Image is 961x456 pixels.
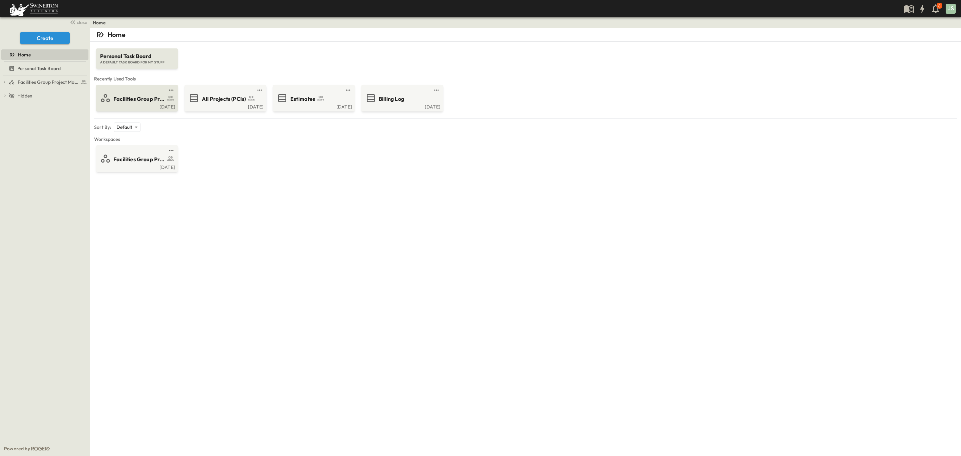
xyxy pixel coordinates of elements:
span: A DEFAULT TASK BOARD FOR MY STUFF [100,60,174,65]
a: Facilities Group Project Management Suite [97,93,175,103]
a: Home [93,19,106,26]
button: test [432,86,440,94]
a: Home [1,50,87,59]
span: Home [18,51,31,58]
button: JS [945,3,956,14]
a: [DATE] [186,103,264,109]
button: test [344,86,352,94]
a: [DATE] [97,164,175,169]
p: Default [116,124,132,131]
button: Create [20,32,70,44]
a: Personal Task BoardA DEFAULT TASK BOARD FOR MY STUFF [95,42,179,69]
a: [DATE] [274,103,352,109]
span: Personal Task Board [17,65,61,72]
a: Facilities Group Project Management Suite [9,77,87,87]
span: Facilities Group Project Management Suite [113,95,165,103]
div: Facilities Group Project Management Suitetest [1,77,88,87]
button: test [167,147,175,155]
button: test [256,86,264,94]
a: [DATE] [97,103,175,109]
a: All Projects (PCIs) [186,93,264,103]
a: Personal Task Board [1,64,87,73]
span: Facilities Group Project Management Suite [18,79,79,85]
p: Sort By: [94,124,111,131]
div: Personal Task Boardtest [1,63,88,74]
div: JS [946,4,956,14]
a: Facilities Group Project Management Suite [97,153,175,164]
span: Hidden [17,92,32,99]
span: Workspaces [94,136,957,143]
span: Personal Task Board [100,52,174,60]
span: All Projects (PCIs) [202,95,246,103]
p: 8 [938,3,941,9]
a: Estimates [274,93,352,103]
span: Recently Used Tools [94,75,957,82]
img: 6c363589ada0b36f064d841b69d3a419a338230e66bb0a533688fa5cc3e9e735.png [8,2,59,16]
span: Estimates [290,95,315,103]
button: test [167,86,175,94]
a: [DATE] [363,103,440,109]
a: Billing Log [363,93,440,103]
span: close [77,19,87,26]
span: Facilities Group Project Management Suite [113,156,165,163]
p: Home [107,30,125,39]
nav: breadcrumbs [93,19,110,26]
div: Default [114,123,140,132]
button: close [67,17,88,27]
span: Billing Log [379,95,404,103]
